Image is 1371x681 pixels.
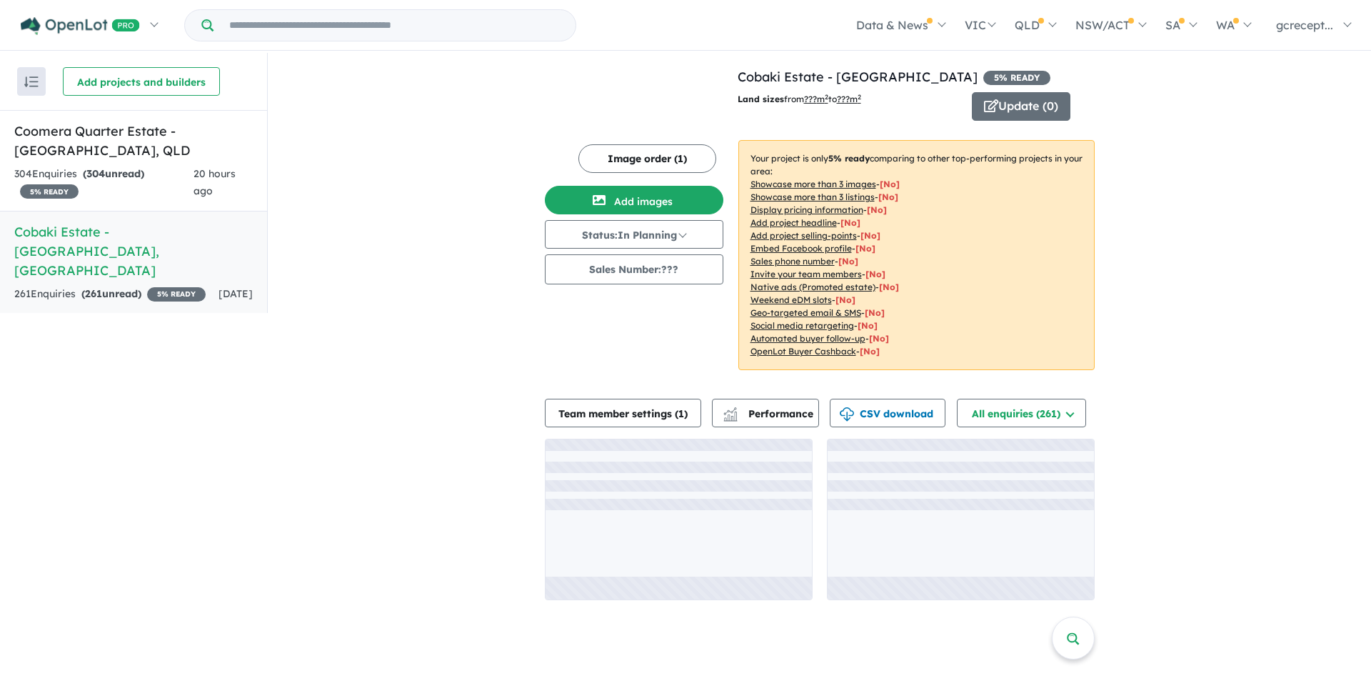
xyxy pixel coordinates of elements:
[545,254,723,284] button: Sales Number:???
[865,269,885,279] span: [ No ]
[880,179,900,189] span: [ No ]
[865,307,885,318] span: [No]
[81,287,141,300] strong: ( unread)
[14,121,253,160] h5: Coomera Quarter Estate - [GEOGRAPHIC_DATA] , QLD
[219,287,253,300] span: [DATE]
[578,144,716,173] button: Image order (1)
[804,94,828,104] u: ??? m
[972,92,1070,121] button: Update (0)
[147,287,206,302] span: 5 % READY
[83,167,144,180] strong: ( unread)
[20,184,79,199] span: 5 % READY
[750,230,857,241] u: Add project selling-points
[738,140,1095,370] p: Your project is only comparing to other top-performing projects in your area: - - - - - - - - - -...
[21,17,140,35] img: Openlot PRO Logo White
[678,407,684,420] span: 1
[837,94,861,104] u: ???m
[828,94,861,104] span: to
[750,333,865,344] u: Automated buyer follow-up
[869,333,889,344] span: [No]
[860,230,880,241] span: [ No ]
[738,69,978,85] a: Cobaki Estate - [GEOGRAPHIC_DATA]
[14,222,253,280] h5: Cobaki Estate - [GEOGRAPHIC_DATA] , [GEOGRAPHIC_DATA]
[860,346,880,357] span: [No]
[750,192,875,202] u: Showcase more than 3 listings
[838,256,858,267] span: [ No ]
[738,92,961,106] p: from
[835,294,855,305] span: [No]
[725,407,813,420] span: Performance
[545,186,723,214] button: Add images
[879,282,899,292] span: [No]
[750,204,863,215] u: Display pricing information
[750,346,856,357] u: OpenLot Buyer Cashback
[545,399,701,427] button: Team member settings (1)
[855,243,875,254] span: [ No ]
[723,407,736,415] img: line-chart.svg
[545,220,723,249] button: Status:In Planning
[983,71,1050,85] span: 5 % READY
[828,153,870,164] b: 5 % ready
[750,320,854,331] u: Social media retargeting
[957,399,1086,427] button: All enquiries (261)
[750,294,832,305] u: Weekend eDM slots
[723,412,738,421] img: bar-chart.svg
[858,320,878,331] span: [No]
[712,399,819,427] button: Performance
[750,179,876,189] u: Showcase more than 3 images
[750,256,835,267] u: Sales phone number
[867,204,887,215] span: [ No ]
[63,67,220,96] button: Add projects and builders
[840,217,860,228] span: [ No ]
[24,76,39,87] img: sort.svg
[194,167,236,197] span: 20 hours ago
[840,407,854,422] img: download icon
[750,282,875,292] u: Native ads (Promoted estate)
[878,192,898,202] span: [ No ]
[830,399,945,427] button: CSV download
[750,243,852,254] u: Embed Facebook profile
[86,167,105,180] span: 304
[1276,18,1333,32] span: gcrecept...
[14,166,194,200] div: 304 Enquir ies
[750,269,862,279] u: Invite your team members
[750,307,861,318] u: Geo-targeted email & SMS
[14,286,206,303] div: 261 Enquir ies
[825,93,828,101] sup: 2
[216,10,573,41] input: Try estate name, suburb, builder or developer
[750,217,837,228] u: Add project headline
[738,94,784,104] b: Land sizes
[858,93,861,101] sup: 2
[85,287,102,300] span: 261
